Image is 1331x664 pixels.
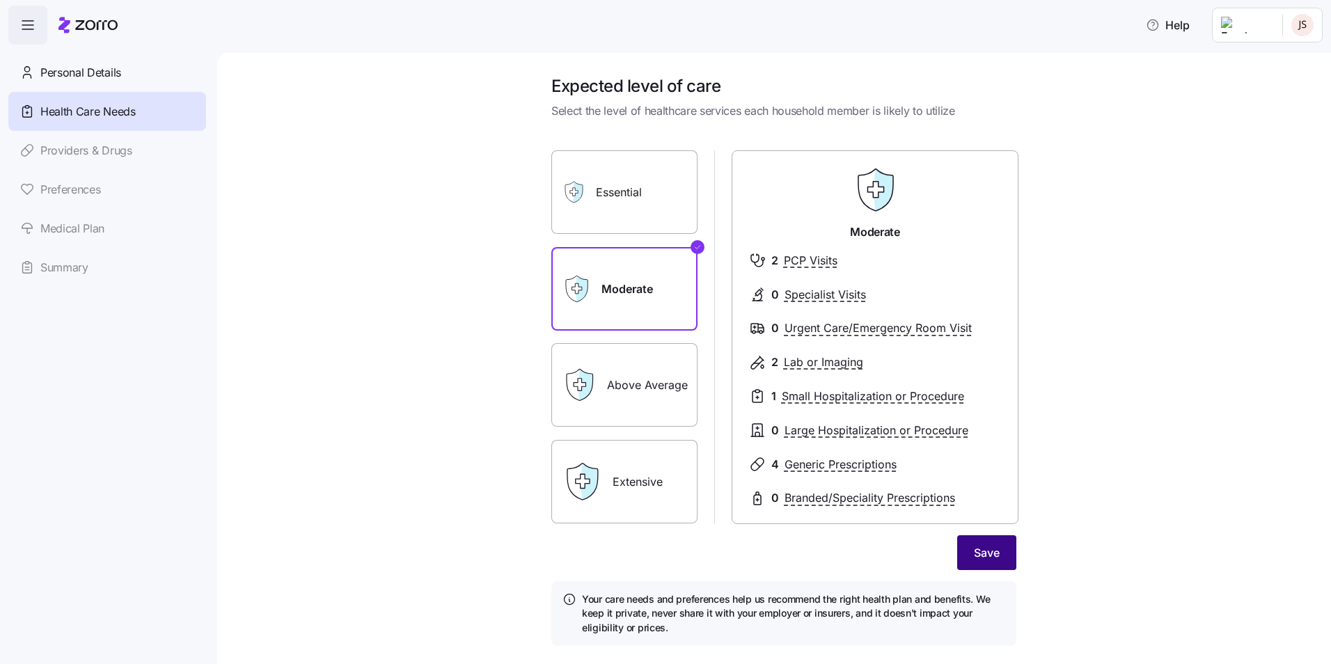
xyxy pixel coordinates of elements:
[974,544,1000,561] span: Save
[771,286,779,303] span: 0
[771,354,778,371] span: 2
[784,354,863,371] span: Lab or Imaging
[785,286,866,303] span: Specialist Visits
[771,388,776,405] span: 1
[8,53,206,92] a: Personal Details
[1291,14,1314,36] img: 709dc82ce4edaeca28e28aba94a9aac9
[551,247,698,331] label: Moderate
[40,64,121,81] span: Personal Details
[771,319,779,337] span: 0
[551,150,698,234] label: Essential
[771,456,779,473] span: 4
[771,489,779,507] span: 0
[957,535,1016,570] button: Save
[785,489,955,507] span: Branded/Speciality Prescriptions
[782,388,964,405] span: Small Hospitalization or Procedure
[1135,11,1201,39] button: Help
[1146,17,1190,33] span: Help
[784,252,837,269] span: PCP Visits
[771,422,779,439] span: 0
[582,592,1005,635] h4: Your care needs and preferences help us recommend the right health plan and benefits. We keep it ...
[785,456,897,473] span: Generic Prescriptions
[40,103,136,120] span: Health Care Needs
[693,239,702,255] svg: Checkmark
[551,102,1016,120] span: Select the level of healthcare services each household member is likely to utilize
[785,422,968,439] span: Large Hospitalization or Procedure
[785,319,972,337] span: Urgent Care/Emergency Room Visit
[771,252,778,269] span: 2
[551,75,1016,97] h1: Expected level of care
[551,440,698,523] label: Extensive
[850,223,899,241] span: Moderate
[1221,17,1271,33] img: Employer logo
[551,343,698,427] label: Above Average
[8,92,206,131] a: Health Care Needs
